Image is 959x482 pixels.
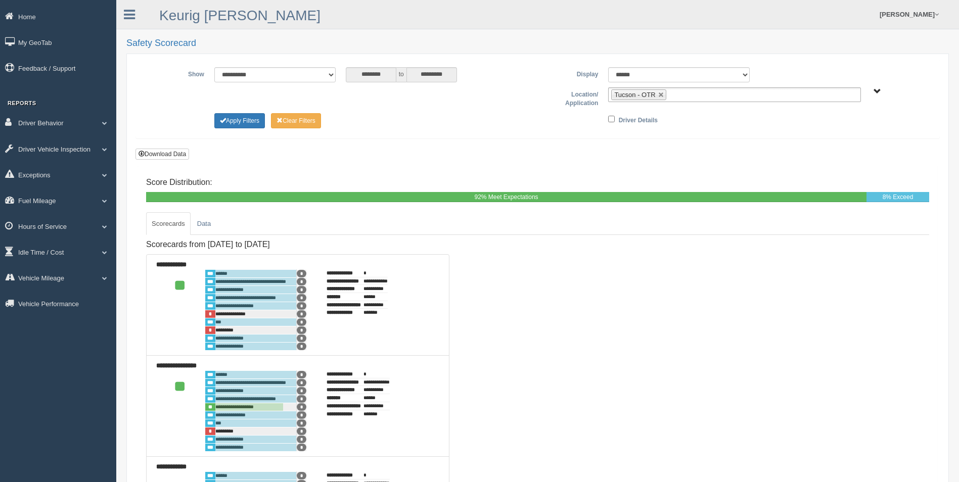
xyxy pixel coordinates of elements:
span: Tucson - OTR [614,91,655,99]
button: Download Data [135,149,189,160]
span: to [396,67,406,82]
a: Keurig [PERSON_NAME] [159,8,321,23]
a: Data [192,212,216,235]
label: Display [537,67,603,79]
h4: Scorecards from [DATE] to [DATE] [146,240,449,249]
label: Location/ Application [538,87,604,108]
span: 92% Meet Expectations [475,194,538,201]
label: Show [144,67,209,79]
label: Driver Details [619,113,658,125]
span: 8% Exceed Expectations [881,194,916,211]
h2: Safety Scorecard [126,38,949,49]
a: Scorecards [146,212,191,235]
button: Change Filter Options [271,113,321,128]
h4: Score Distribution: [146,178,929,187]
button: Change Filter Options [214,113,265,128]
